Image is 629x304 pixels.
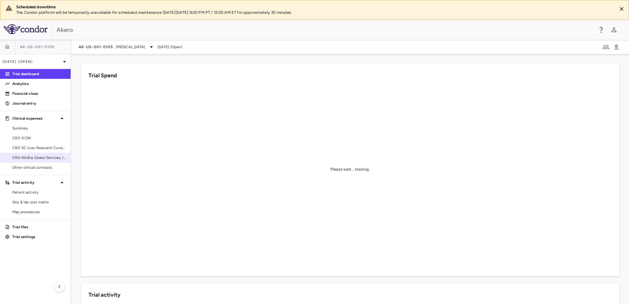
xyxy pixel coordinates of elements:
span: AK-US-001-0105 [79,44,113,49]
p: Journal entry [12,101,66,106]
p: Clinical expenses [12,116,58,121]
div: Akero [57,25,593,34]
p: The Condor platform will be temporarily unavailable for scheduled maintenance [DATE][DATE] 9:00 P... [16,10,612,15]
p: Trial activity [12,180,58,185]
p: Financial close [12,91,66,96]
span: Patient activity [12,190,66,195]
span: AK-US-001-0105 [20,44,55,49]
span: Summary [12,125,66,131]
button: Close [617,4,626,13]
span: CRO ICON [12,135,66,141]
span: CRO SC Liver Research Consortium LLC [12,145,66,151]
p: [DATE] (Open) [2,59,61,64]
h6: Trial activity [88,291,120,299]
img: logo-full-SnFGN8VE.png [4,24,48,34]
p: Trial settings [12,234,66,240]
span: Site & lab cost matrix [12,199,66,205]
span: Map procedures [12,209,66,215]
span: Other clinical contracts [12,165,66,170]
div: Scheduled downtime [16,4,612,10]
span: CRO KlinEra Global Services, Inc [12,155,66,160]
p: Analytics [12,81,66,87]
div: Please wait... loading. [330,167,370,172]
span: [DATE] (Open) [158,44,182,50]
h6: Trial Spend [88,71,117,80]
p: Trial files [12,224,66,230]
span: [MEDICAL_DATA] [116,44,145,50]
p: Trial dashboard [12,71,66,77]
